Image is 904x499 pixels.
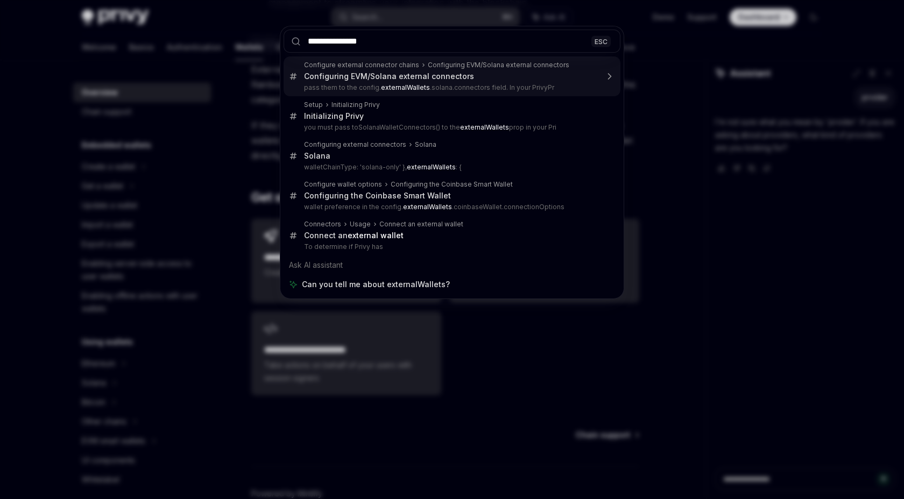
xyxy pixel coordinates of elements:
div: Configuring external connectors [304,140,406,149]
p: you must pass toSolanaWalletConnectors() to the prop in your Pri [304,123,598,132]
div: Configure external connector chains [304,61,419,69]
span: Can you tell me about externalWallets? [302,279,450,290]
div: Connect an external wallet [379,220,463,229]
div: Initializing Privy [304,111,364,121]
div: Configure wallet options [304,180,382,189]
p: pass them to the config. .solana.connectors field. In your PrivyPr [304,83,598,92]
div: Configuring the Coinbase Smart Wallet [304,191,451,201]
div: Connectors [304,220,341,229]
div: Usage [350,220,371,229]
div: Solana [304,151,330,161]
b: externalWallets [460,123,509,131]
div: Configuring the Coinbase Smart Wallet [391,180,513,189]
div: ESC [591,35,611,47]
div: Configuring EVM/Solana external connectors [304,72,474,81]
div: Configuring EVM/Solana external connectors [428,61,569,69]
div: Solana [415,140,436,149]
div: Setup [304,101,323,109]
b: externalWallets [407,163,456,171]
div: Initializing Privy [331,101,380,109]
p: To determine if Privy has [304,243,598,251]
p: wallet preference in the config. .coinbaseWallet.connectionOptions [304,203,598,211]
b: external wallet [348,231,404,240]
b: externalWallets [381,83,430,91]
div: Connect an [304,231,404,240]
p: walletChainType: 'solana-only' }, : { [304,163,598,172]
b: externalWallets [403,203,452,211]
div: Ask AI assistant [284,255,620,275]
